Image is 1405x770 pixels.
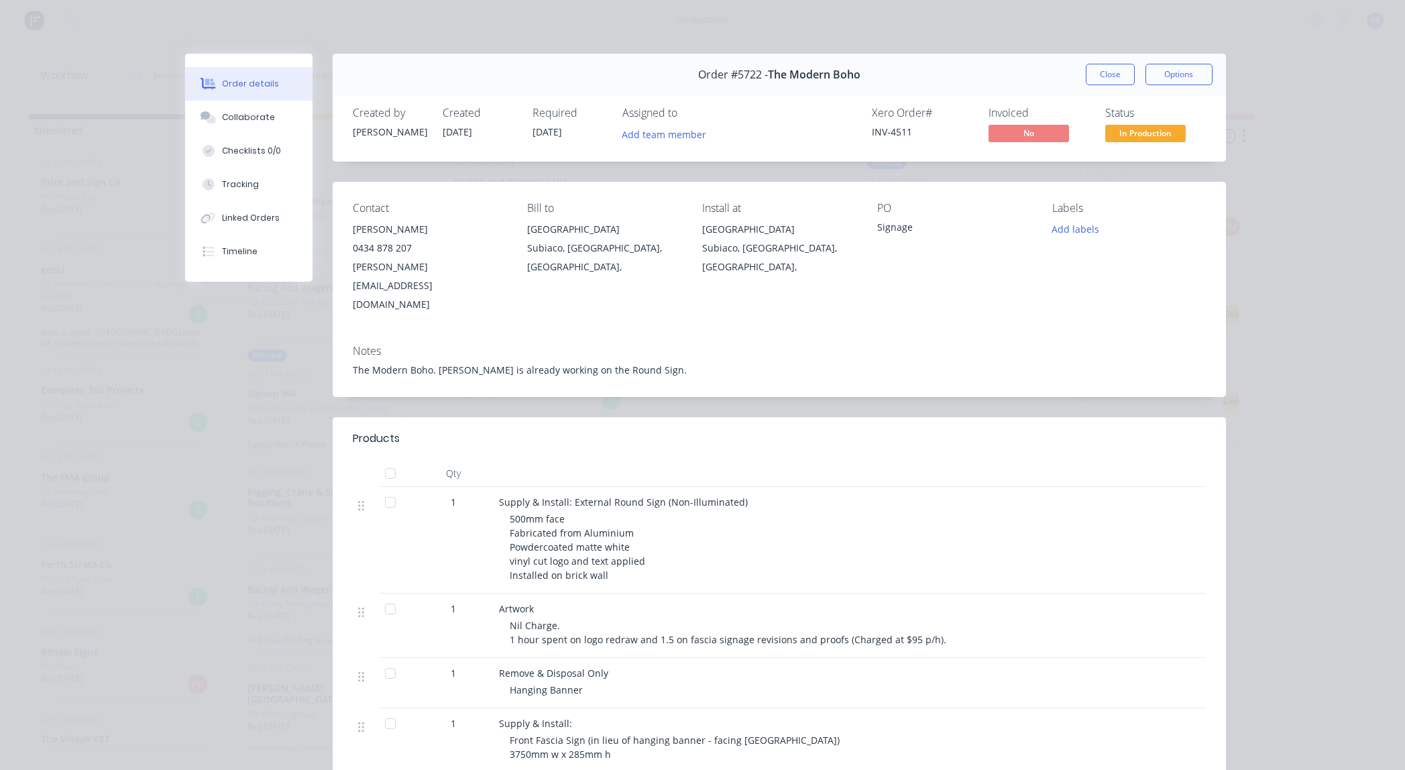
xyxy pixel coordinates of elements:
[499,496,748,508] span: Supply & Install: External Round Sign (Non-Illuminated)
[1105,125,1186,142] span: In Production
[353,239,506,258] div: 0434 878 207
[702,220,856,276] div: [GEOGRAPHIC_DATA]Subiaco, [GEOGRAPHIC_DATA], [GEOGRAPHIC_DATA],
[698,68,768,81] span: Order #5722 -
[499,667,608,679] span: Remove & Disposal Only
[702,220,856,239] div: [GEOGRAPHIC_DATA]
[413,460,494,487] div: Qty
[222,178,259,190] div: Tracking
[614,125,713,143] button: Add team member
[702,202,856,215] div: Install at
[222,78,279,90] div: Order details
[451,602,456,616] span: 1
[499,717,572,730] span: Supply & Install:
[510,619,946,646] span: Nil Charge. 1 hour spent on logo redraw and 1.5 on fascia signage revisions and proofs (Charged a...
[1052,202,1206,215] div: Labels
[222,212,280,224] div: Linked Orders
[872,125,972,139] div: INV-4511
[353,107,427,119] div: Created by
[768,68,860,81] span: The Modern Boho
[185,168,313,201] button: Tracking
[1105,107,1206,119] div: Status
[353,431,400,447] div: Products
[1086,64,1135,85] button: Close
[185,67,313,101] button: Order details
[532,125,562,138] span: [DATE]
[527,239,681,276] div: Subiaco, [GEOGRAPHIC_DATA], [GEOGRAPHIC_DATA],
[1105,125,1186,145] button: In Production
[185,201,313,235] button: Linked Orders
[510,512,645,582] span: 500mm face Fabricated from Aluminium Powdercoated matte white vinyl cut logo and text applied Ins...
[527,220,681,276] div: [GEOGRAPHIC_DATA]Subiaco, [GEOGRAPHIC_DATA], [GEOGRAPHIC_DATA],
[451,666,456,680] span: 1
[353,202,506,215] div: Contact
[989,107,1089,119] div: Invoiced
[185,134,313,168] button: Checklists 0/0
[185,101,313,134] button: Collaborate
[1145,64,1213,85] button: Options
[222,245,258,258] div: Timeline
[443,107,516,119] div: Created
[877,220,1031,239] div: Signage
[1045,220,1107,238] button: Add labels
[872,107,972,119] div: Xero Order #
[443,125,472,138] span: [DATE]
[877,202,1031,215] div: PO
[353,125,427,139] div: [PERSON_NAME]
[353,363,1206,377] div: The Modern Boho. [PERSON_NAME] is already working on the Round Sign.
[989,125,1069,142] span: No
[451,495,456,509] span: 1
[702,239,856,276] div: Subiaco, [GEOGRAPHIC_DATA], [GEOGRAPHIC_DATA],
[510,683,583,696] span: Hanging Banner
[353,345,1206,357] div: Notes
[622,125,714,143] button: Add team member
[222,145,281,157] div: Checklists 0/0
[532,107,606,119] div: Required
[527,202,681,215] div: Bill to
[353,220,506,239] div: [PERSON_NAME]
[353,220,506,314] div: [PERSON_NAME]0434 878 207[PERSON_NAME][EMAIL_ADDRESS][DOMAIN_NAME]
[499,602,534,615] span: Artwork
[622,107,756,119] div: Assigned to
[527,220,681,239] div: [GEOGRAPHIC_DATA]
[185,235,313,268] button: Timeline
[451,716,456,730] span: 1
[222,111,275,123] div: Collaborate
[353,258,506,314] div: [PERSON_NAME][EMAIL_ADDRESS][DOMAIN_NAME]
